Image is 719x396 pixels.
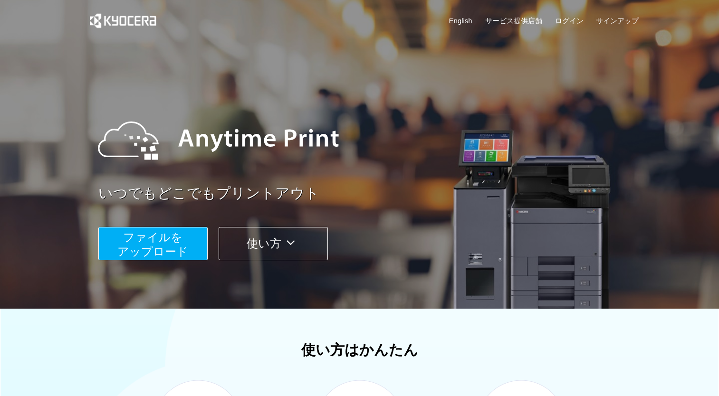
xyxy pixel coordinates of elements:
[98,227,208,260] button: ファイルを​​アップロード
[555,16,584,26] a: ログイン
[449,16,472,26] a: English
[485,16,542,26] a: サービス提供店舗
[117,231,188,258] span: ファイルを ​​アップロード
[98,183,645,204] a: いつでもどこでもプリントアウト
[219,227,328,260] button: 使い方
[596,16,639,26] a: サインアップ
